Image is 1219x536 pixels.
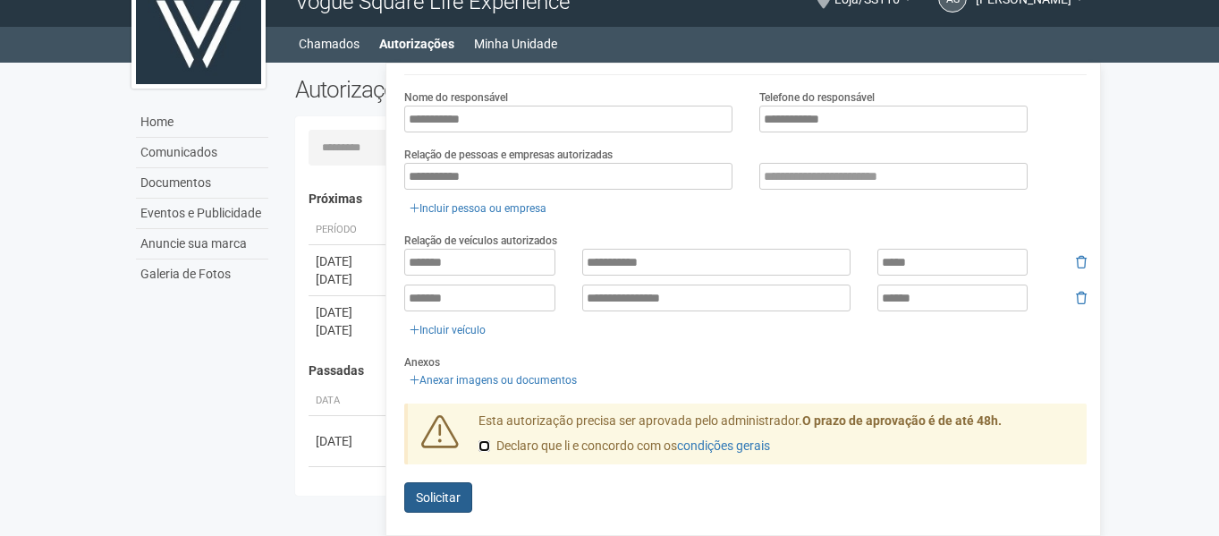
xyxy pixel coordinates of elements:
a: Incluir pessoa ou empresa [404,199,552,218]
button: Solicitar [404,482,472,513]
a: Eventos e Publicidade [136,199,268,229]
th: Data [309,387,389,416]
a: Galeria de Fotos [136,259,268,289]
a: Minha Unidade [474,31,557,56]
a: Anexar imagens ou documentos [404,370,582,390]
label: Declaro que li e concordo com os [478,438,770,455]
div: [DATE] [316,432,382,450]
div: [DATE] [316,270,382,288]
div: [DATE] [316,252,382,270]
span: Solicitar [416,490,461,505]
label: Relação de veículos autorizados [404,233,557,249]
label: Relação de pessoas e empresas autorizadas [404,147,613,163]
input: Declaro que li e concordo com oscondições gerais [478,440,490,452]
strong: O prazo de aprovação é de até 48h. [802,413,1002,428]
i: Remover [1076,292,1087,304]
a: Documentos [136,168,268,199]
a: Home [136,107,268,138]
a: Autorizações [379,31,454,56]
h4: Próximas [309,192,1075,206]
a: Incluir veículo [404,320,491,340]
h2: Autorizações [295,76,678,103]
a: condições gerais [677,438,770,453]
th: Período [309,216,389,245]
a: Anuncie sua marca [136,229,268,259]
div: [DATE] [316,303,382,321]
label: Anexos [404,354,440,370]
a: Chamados [299,31,360,56]
a: Comunicados [136,138,268,168]
div: [DATE] [316,321,382,339]
i: Remover [1076,256,1087,268]
h4: Passadas [309,364,1075,378]
label: Telefone do responsável [759,89,875,106]
label: Nome do responsável [404,89,508,106]
div: Esta autorização precisa ser aprovada pelo administrador. [465,413,1088,464]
